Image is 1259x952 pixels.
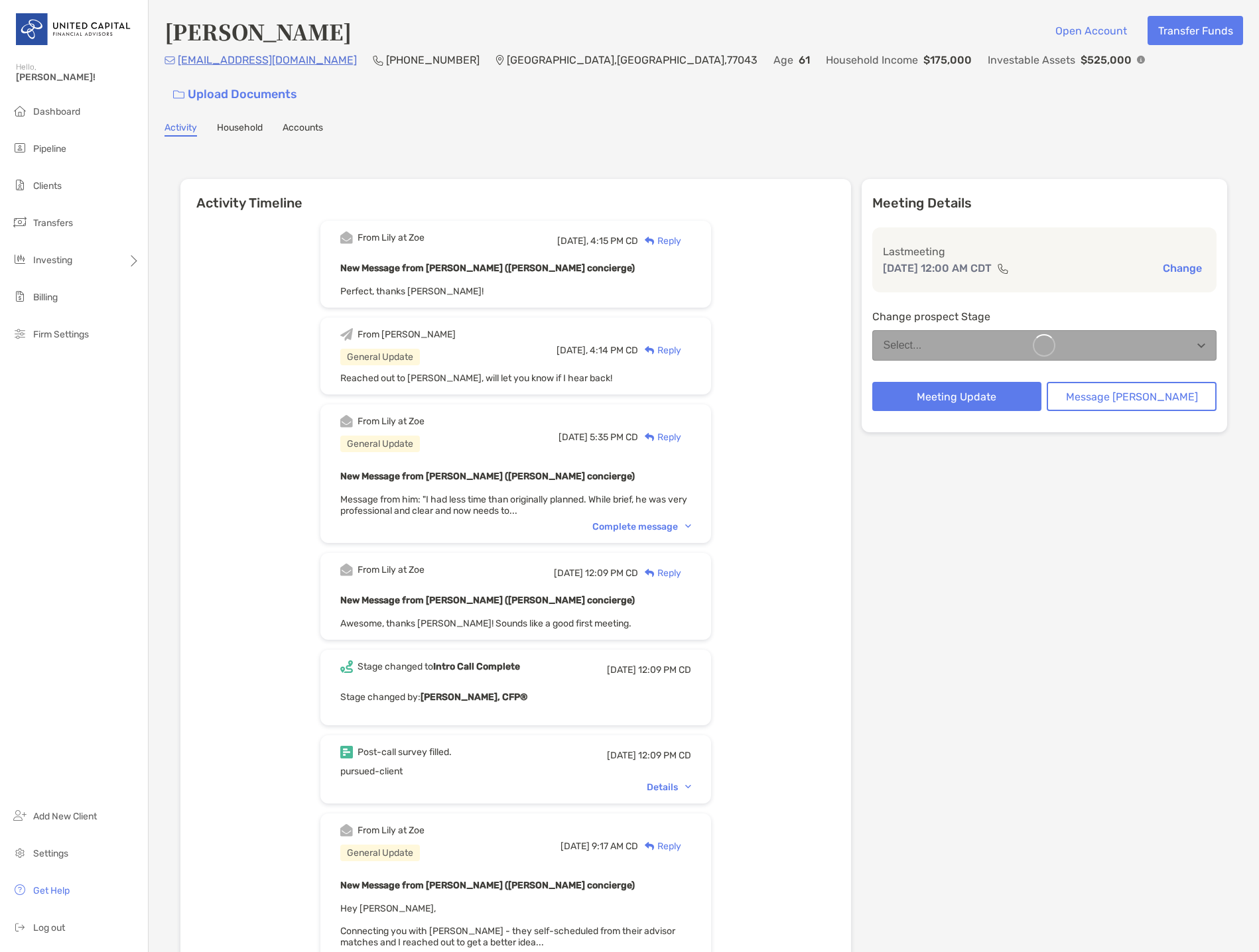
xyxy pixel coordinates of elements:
[559,432,588,443] span: [DATE]
[997,263,1009,274] img: communication type
[12,882,28,898] img: get-help icon
[358,329,456,340] div: From [PERSON_NAME]
[358,232,425,243] div: From Lily at Zoe
[340,824,353,837] img: Event icon
[33,329,89,340] span: Firm Settings
[33,143,66,154] span: Pipeline
[165,122,197,137] a: Activity
[988,52,1075,68] p: Investable Assets
[799,52,810,68] p: 61
[638,430,681,444] div: Reply
[592,521,691,532] div: Complete message
[923,52,972,68] p: $175,000
[638,343,681,357] div: Reply
[33,106,80,117] span: Dashboard
[561,841,590,852] span: [DATE]
[33,255,72,266] span: Investing
[165,56,175,64] img: Email Icon
[421,691,527,703] b: [PERSON_NAME], CFP®
[557,345,588,356] span: [DATE],
[340,373,612,384] span: Reached out to [PERSON_NAME], will let you know if I hear back!
[638,750,691,761] span: 12:09 PM CD
[340,689,691,705] p: Stage changed by:
[638,664,691,676] span: 12:09 PM CD
[340,903,675,948] span: Hey [PERSON_NAME], Connecting you with [PERSON_NAME] - they self-scheduled from their advisor mat...
[340,595,635,606] b: New Message from [PERSON_NAME] ([PERSON_NAME] concierge)
[33,217,73,229] span: Transfers
[340,415,353,428] img: Event icon
[1148,16,1243,45] button: Transfer Funds
[826,52,918,68] p: Household Income
[590,345,638,356] span: 4:14 PM CD
[358,416,425,427] div: From Lily at Zoe
[12,845,28,861] img: settings icon
[645,433,655,442] img: Reply icon
[33,292,58,303] span: Billing
[554,567,583,579] span: [DATE]
[557,235,588,247] span: [DATE],
[340,766,403,777] span: pursued-client
[12,919,28,935] img: logout icon
[496,55,504,66] img: Location Icon
[283,122,323,137] a: Accounts
[358,825,425,836] div: From Lily at Zoe
[1159,261,1206,275] button: Change
[872,195,1217,211] p: Meeting Details
[638,839,681,853] div: Reply
[180,179,851,211] h6: Activity Timeline
[773,52,793,68] p: Age
[607,750,636,761] span: [DATE]
[33,848,68,859] span: Settings
[883,260,992,276] p: [DATE] 12:00 AM CDT
[340,286,484,297] span: Perfect, thanks [PERSON_NAME]!
[340,328,353,341] img: Event icon
[340,564,353,576] img: Event icon
[173,90,184,99] img: button icon
[645,569,655,577] img: Reply icon
[12,214,28,230] img: transfers icon
[638,566,681,580] div: Reply
[12,251,28,267] img: investing icon
[507,52,758,68] p: [GEOGRAPHIC_DATA] , [GEOGRAPHIC_DATA] , 77043
[645,842,655,851] img: Reply icon
[638,234,681,248] div: Reply
[340,845,420,861] div: General Update
[373,55,383,66] img: Phone Icon
[358,564,425,575] div: From Lily at Zoe
[685,785,691,789] img: Chevron icon
[386,52,480,68] p: [PHONE_NUMBER]
[12,807,28,823] img: add_new_client icon
[358,661,520,672] div: Stage changed to
[16,5,132,53] img: United Capital Logo
[645,346,655,355] img: Reply icon
[647,782,691,793] div: Details
[607,664,636,676] span: [DATE]
[340,880,635,891] b: New Message from [PERSON_NAME] ([PERSON_NAME] concierge)
[1045,16,1137,45] button: Open Account
[872,382,1042,411] button: Meeting Update
[585,567,638,579] span: 12:09 PM CD
[340,231,353,244] img: Event icon
[217,122,263,137] a: Household
[1137,56,1145,64] img: Info Icon
[872,308,1217,325] p: Change prospect Stage
[340,471,635,482] b: New Message from [PERSON_NAME] ([PERSON_NAME] concierge)
[340,436,420,452] div: General Update
[590,235,638,247] span: 4:15 PM CD
[592,841,638,852] span: 9:17 AM CD
[33,180,62,192] span: Clients
[33,922,65,933] span: Log out
[340,349,420,365] div: General Update
[340,660,353,673] img: Event icon
[12,288,28,304] img: billing icon
[340,746,353,758] img: Event icon
[12,103,28,119] img: dashboard icon
[12,177,28,193] img: clients icon
[1047,382,1217,411] button: Message [PERSON_NAME]
[340,494,687,516] span: Message from him: "I had less time than originally planned. While brief, he was very professional...
[340,618,631,629] span: Awesome, thanks [PERSON_NAME]! Sounds like a good first meeting.
[645,237,655,245] img: Reply icon
[12,326,28,341] img: firm-settings icon
[883,243,1207,260] p: Last meeting
[165,16,352,46] h4: [PERSON_NAME]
